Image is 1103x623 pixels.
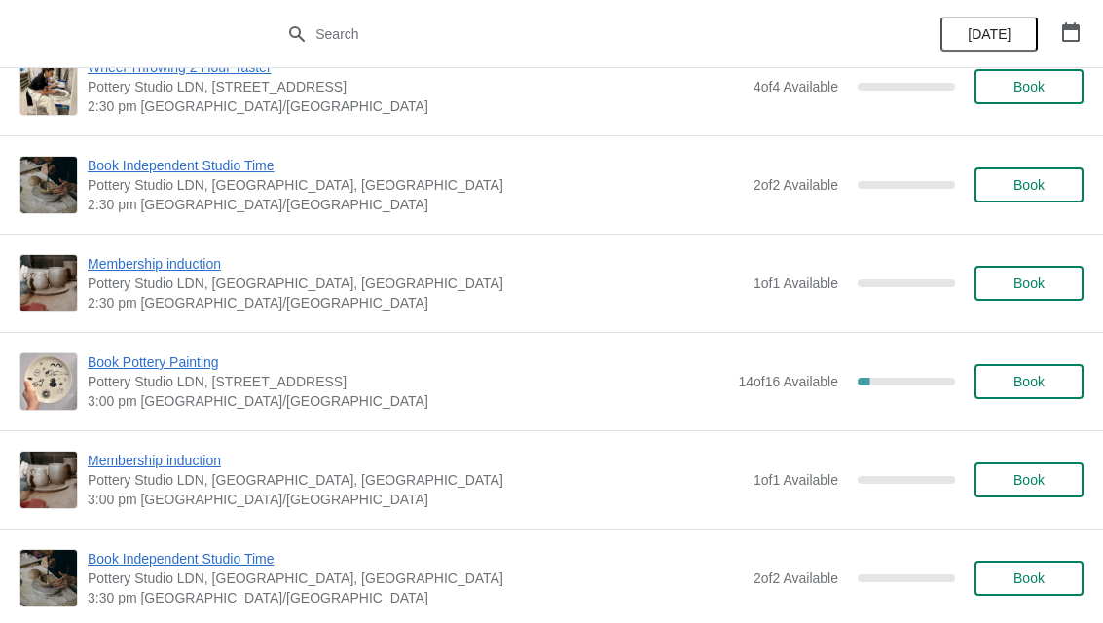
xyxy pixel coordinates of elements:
button: [DATE] [940,17,1038,52]
span: [DATE] [968,26,1011,42]
span: Membership induction [88,451,744,470]
button: Book [974,561,1084,596]
span: 1 of 1 Available [754,275,838,291]
span: Pottery Studio LDN, [GEOGRAPHIC_DATA], [GEOGRAPHIC_DATA] [88,470,744,490]
span: Book [1013,79,1045,94]
button: Book [974,167,1084,202]
span: Book [1013,275,1045,291]
span: Book Independent Studio Time [88,549,744,568]
button: Book [974,266,1084,301]
span: Pottery Studio LDN, [GEOGRAPHIC_DATA], [GEOGRAPHIC_DATA] [88,568,744,588]
span: Book Independent Studio Time [88,156,744,175]
span: 14 of 16 Available [738,374,838,389]
span: Book [1013,374,1045,389]
span: Book [1013,472,1045,488]
img: Membership induction | Pottery Studio LDN, Monro Way, London, UK | 2:30 pm Europe/London [20,255,77,311]
span: 3:30 pm [GEOGRAPHIC_DATA]/[GEOGRAPHIC_DATA] [88,588,744,607]
img: Membership induction | Pottery Studio LDN, Monro Way, London, UK | 3:00 pm Europe/London [20,452,77,508]
button: Book [974,69,1084,104]
span: Pottery Studio LDN, [GEOGRAPHIC_DATA], [GEOGRAPHIC_DATA] [88,274,744,293]
img: Wheel Throwing 2 Hour Taster | Pottery Studio LDN, Unit 1.3, Building A4, 10 Monro Way, London, S... [20,58,77,115]
img: Book Pottery Painting | Pottery Studio LDN, Unit 1.3, Building A4, 10 Monro Way, London, SE10 0EJ... [20,353,77,410]
span: Book [1013,177,1045,193]
span: Book [1013,570,1045,586]
img: Book Independent Studio Time | Pottery Studio LDN, London, UK | 2:30 pm Europe/London [20,157,77,212]
span: 2:30 pm [GEOGRAPHIC_DATA]/[GEOGRAPHIC_DATA] [88,195,744,214]
span: Pottery Studio LDN, [STREET_ADDRESS] [88,372,728,391]
button: Book [974,462,1084,497]
span: 2 of 2 Available [754,177,838,193]
span: 3:00 pm [GEOGRAPHIC_DATA]/[GEOGRAPHIC_DATA] [88,490,744,509]
span: 2:30 pm [GEOGRAPHIC_DATA]/[GEOGRAPHIC_DATA] [88,96,744,116]
span: Book Pottery Painting [88,352,728,372]
button: Book [974,364,1084,399]
span: 2:30 pm [GEOGRAPHIC_DATA]/[GEOGRAPHIC_DATA] [88,293,744,312]
span: Pottery Studio LDN, [GEOGRAPHIC_DATA], [GEOGRAPHIC_DATA] [88,175,744,195]
span: 1 of 1 Available [754,472,838,488]
span: 3:00 pm [GEOGRAPHIC_DATA]/[GEOGRAPHIC_DATA] [88,391,728,411]
img: Book Independent Studio Time | Pottery Studio LDN, London, UK | 3:30 pm Europe/London [20,550,77,605]
span: 2 of 2 Available [754,570,838,586]
span: 4 of 4 Available [754,79,838,94]
input: Search [314,17,827,52]
span: Pottery Studio LDN, [STREET_ADDRESS] [88,77,744,96]
span: Membership induction [88,254,744,274]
